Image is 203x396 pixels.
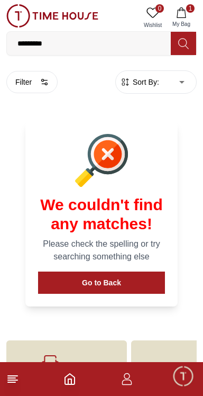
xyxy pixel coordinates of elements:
span: My Bag [168,20,195,28]
span: 0 [155,4,164,13]
h1: We couldn't find any matches! [38,195,165,233]
button: 1My Bag [166,4,197,31]
button: Sort By: [120,77,159,87]
span: 1 [186,4,195,13]
img: ... [6,4,98,28]
span: Sort By: [131,77,159,87]
button: Filter [6,71,58,93]
p: Please check the spelling or try searching something else [38,238,165,263]
div: Chat Widget [172,365,195,388]
a: 0Wishlist [140,4,166,31]
span: Wishlist [140,21,166,29]
a: Home [63,373,76,385]
button: Go to Back [38,272,165,294]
